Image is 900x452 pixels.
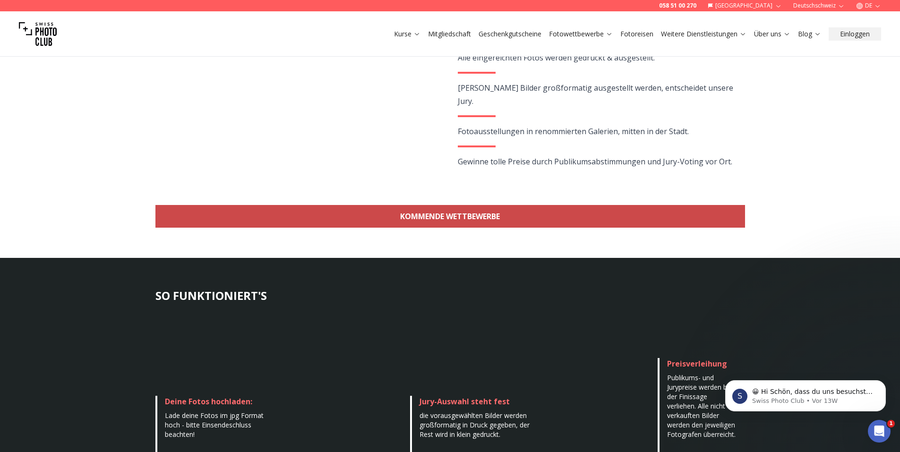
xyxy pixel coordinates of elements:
font: Kurse [394,29,411,39]
span: 1 [887,420,895,427]
button: Kurse [390,27,424,41]
font: Weitere Dienstleistungen [661,29,737,39]
button: Fotoreisen [617,27,657,41]
a: Geschenkgutscheine [479,29,541,39]
a: Mitgliedschaft [428,29,471,39]
button: Blog [794,27,825,41]
a: Über uns [754,29,790,39]
iframe: Intercom notifications Nachricht [711,360,900,426]
font: Blog [798,29,812,39]
font: Über uns [754,29,781,39]
div: Deine Fotos hochladen: [165,396,271,407]
font: Deutschschweiz [793,2,836,9]
a: Blog [798,29,821,39]
button: Einloggen [829,27,881,41]
span: Publikums- und Jurypreise werden bei der Finissage verliehen. Alle nicht verkauften Bilder werden... [667,373,736,439]
img: Schweizer Fotoclub [19,15,57,53]
span: Preisverleihung [667,358,727,369]
a: Fotowettbewerbe [549,29,613,39]
span: Fotoausstellungen in renommierten Galerien, mitten in der Stadt. [458,126,689,136]
font: [GEOGRAPHIC_DATA] [715,2,773,9]
span: Alle eingereichten Fotos werden gedruckt & ausgestellt. [458,52,655,63]
a: Kurse [394,29,420,39]
div: Lade deine Fotos im jpg Format hoch - bitte Einsendeschluss beachten! [165,411,271,439]
font: DE [865,2,872,9]
h3: SO FUNKTIONIERT'S [155,288,745,303]
button: Geschenkgutscheine [475,27,545,41]
span: [PERSON_NAME] Bilder großformatig ausgestellt werden, entscheidet unsere Jury. [458,83,733,106]
button: Weitere Dienstleistungen [657,27,750,41]
iframe: Intercom live chat [868,420,891,443]
button: Mitgliedschaft [424,27,475,41]
button: Fotowettbewerbe [545,27,617,41]
a: KOMMENDE WETTBEWERBE [155,205,745,228]
a: 058 51 00 270 [659,2,696,9]
a: Fotoreisen [620,29,653,39]
span: Gewinne tolle Preise durch Publikumsabstimmungen und Jury-Voting vor Ort. [458,156,732,167]
span: Jury-Auswahl steht fest [420,396,510,407]
button: Über uns [750,27,794,41]
a: Weitere Dienstleistungen [661,29,746,39]
span: die vorausgewählten Bilder werden großformatig in Druck gegeben, der Rest wird in klein gedruckt. [420,411,530,439]
font: Fotowettbewerbe [549,29,604,39]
